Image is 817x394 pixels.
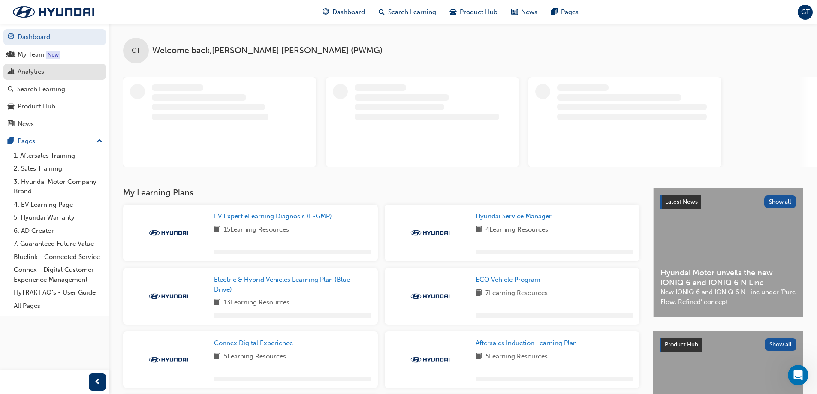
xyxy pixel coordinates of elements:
[10,198,106,211] a: 4. EV Learning Page
[3,133,106,149] button: Pages
[10,250,106,264] a: Bluelink - Connected Service
[94,377,101,388] span: prev-icon
[3,47,106,63] a: My Team
[214,339,293,347] span: Connex Digital Experience
[8,86,14,93] span: search-icon
[145,292,192,301] img: Trak
[152,46,383,56] span: Welcome back , [PERSON_NAME] [PERSON_NAME] (PWMG)
[450,7,456,18] span: car-icon
[18,119,34,129] div: News
[443,3,504,21] a: car-iconProduct Hub
[3,27,106,133] button: DashboardMy TeamAnalyticsSearch LearningProduct HubNews
[10,211,106,224] a: 5. Hyundai Warranty
[476,225,482,235] span: book-icon
[145,229,192,237] img: Trak
[485,288,548,299] span: 7 Learning Resources
[96,136,103,147] span: up-icon
[3,116,106,132] a: News
[521,7,537,17] span: News
[8,120,14,128] span: news-icon
[801,7,810,17] span: GT
[476,275,544,285] a: ECO Vehicle Program
[407,292,454,301] img: Trak
[511,7,518,18] span: news-icon
[788,365,808,385] iframe: Intercom live chat
[3,81,106,97] a: Search Learning
[214,225,220,235] span: book-icon
[214,275,371,294] a: Electric & Hybrid Vehicles Learning Plan (Blue Drive)
[18,136,35,146] div: Pages
[8,33,14,41] span: guage-icon
[476,338,580,348] a: Aftersales Induction Learning Plan
[544,3,585,21] a: pages-iconPages
[504,3,544,21] a: news-iconNews
[485,352,548,362] span: 5 Learning Resources
[214,212,332,220] span: EV Expert eLearning Diagnosis (E-GMP)
[660,287,796,307] span: New IONIQ 6 and IONIQ 6 N Line under ‘Pure Flow, Refined’ concept.
[10,237,106,250] a: 7. Guaranteed Future Value
[3,29,106,45] a: Dashboard
[3,64,106,80] a: Analytics
[764,195,796,208] button: Show all
[665,341,698,348] span: Product Hub
[8,138,14,145] span: pages-icon
[665,198,698,205] span: Latest News
[4,3,103,21] img: Trak
[660,338,796,352] a: Product HubShow all
[485,225,548,235] span: 4 Learning Resources
[332,7,365,17] span: Dashboard
[660,195,796,209] a: Latest NewsShow all
[17,84,65,94] div: Search Learning
[407,355,454,364] img: Trak
[132,46,140,56] span: GT
[8,51,14,59] span: people-icon
[372,3,443,21] a: search-iconSearch Learning
[10,286,106,299] a: HyTRAK FAQ's - User Guide
[660,268,796,287] span: Hyundai Motor unveils the new IONIQ 6 and IONIQ 6 N Line
[765,338,797,351] button: Show all
[388,7,436,17] span: Search Learning
[10,224,106,238] a: 6. AD Creator
[551,7,558,18] span: pages-icon
[10,263,106,286] a: Connex - Digital Customer Experience Management
[8,68,14,76] span: chart-icon
[476,211,555,221] a: Hyundai Service Manager
[460,7,497,17] span: Product Hub
[476,339,577,347] span: Aftersales Induction Learning Plan
[323,7,329,18] span: guage-icon
[123,188,639,198] h3: My Learning Plans
[407,229,454,237] img: Trak
[214,352,220,362] span: book-icon
[214,276,350,293] span: Electric & Hybrid Vehicles Learning Plan (Blue Drive)
[3,99,106,114] a: Product Hub
[476,352,482,362] span: book-icon
[224,352,286,362] span: 5 Learning Resources
[8,103,14,111] span: car-icon
[476,288,482,299] span: book-icon
[18,102,55,111] div: Product Hub
[653,188,803,317] a: Latest NewsShow allHyundai Motor unveils the new IONIQ 6 and IONIQ 6 N LineNew IONIQ 6 and IONIQ ...
[10,299,106,313] a: All Pages
[46,51,60,59] div: Tooltip anchor
[18,50,45,60] div: My Team
[10,149,106,162] a: 1. Aftersales Training
[10,175,106,198] a: 3. Hyundai Motor Company Brand
[145,355,192,364] img: Trak
[214,338,296,348] a: Connex Digital Experience
[224,298,289,308] span: 13 Learning Resources
[18,67,44,77] div: Analytics
[798,5,813,20] button: GT
[316,3,372,21] a: guage-iconDashboard
[10,162,106,175] a: 2. Sales Training
[214,298,220,308] span: book-icon
[476,212,552,220] span: Hyundai Service Manager
[214,211,335,221] a: EV Expert eLearning Diagnosis (E-GMP)
[379,7,385,18] span: search-icon
[561,7,579,17] span: Pages
[476,276,540,283] span: ECO Vehicle Program
[224,225,289,235] span: 15 Learning Resources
